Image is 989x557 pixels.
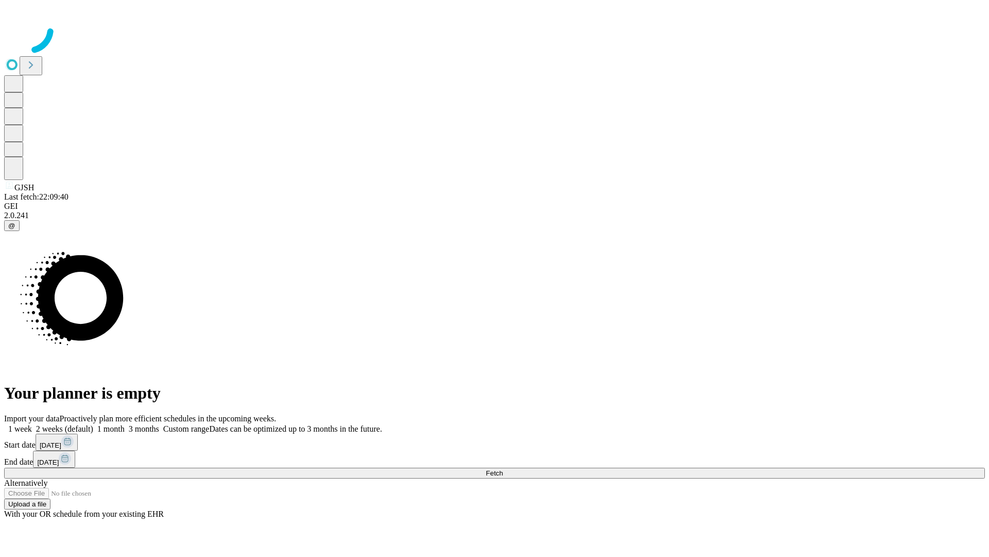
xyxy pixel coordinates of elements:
[209,424,382,433] span: Dates can be optimized up to 3 months in the future.
[14,183,34,192] span: GJSH
[8,222,15,230] span: @
[163,424,209,433] span: Custom range
[37,458,59,466] span: [DATE]
[97,424,125,433] span: 1 month
[4,468,985,479] button: Fetch
[4,499,50,510] button: Upload a file
[4,384,985,403] h1: Your planner is empty
[4,479,47,487] span: Alternatively
[4,211,985,220] div: 2.0.241
[33,451,75,468] button: [DATE]
[60,414,276,423] span: Proactively plan more efficient schedules in the upcoming weeks.
[36,434,78,451] button: [DATE]
[8,424,32,433] span: 1 week
[129,424,159,433] span: 3 months
[4,202,985,211] div: GEI
[4,192,69,201] span: Last fetch: 22:09:40
[4,414,60,423] span: Import your data
[4,434,985,451] div: Start date
[486,469,503,477] span: Fetch
[4,510,164,518] span: With your OR schedule from your existing EHR
[40,441,61,449] span: [DATE]
[36,424,93,433] span: 2 weeks (default)
[4,451,985,468] div: End date
[4,220,20,231] button: @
